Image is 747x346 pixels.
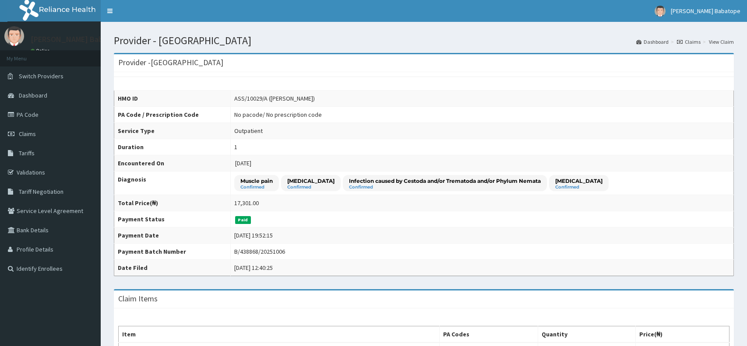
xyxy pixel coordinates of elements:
[655,6,666,17] img: User Image
[19,91,47,99] span: Dashboard
[114,244,231,260] th: Payment Batch Number
[114,155,231,171] th: Encountered On
[671,7,740,15] span: [PERSON_NAME] Babatope
[234,126,263,135] div: Outpatient
[240,185,273,189] small: Confirmed
[234,143,237,151] div: 1
[235,216,251,224] span: Paid
[555,185,603,189] small: Confirmed
[234,110,322,119] div: No pacode / No prescription code
[677,38,701,45] a: Claims
[114,123,231,139] th: Service Type
[114,107,231,123] th: PA Code / Prescription Code
[114,35,734,46] h1: Provider - [GEOGRAPHIC_DATA]
[234,263,273,272] div: [DATE] 12:40:25
[709,38,734,45] a: View Claim
[114,260,231,276] th: Date Filed
[114,195,231,211] th: Total Price(₦)
[240,177,273,185] p: Muscle pain
[19,130,36,138] span: Claims
[114,139,231,155] th: Duration
[235,159,251,167] span: [DATE]
[234,199,259,207] div: 17,301.00
[287,185,335,189] small: Confirmed
[439,326,538,343] th: PA Codes
[119,326,440,343] th: Item
[114,91,231,107] th: HMO ID
[31,48,52,54] a: Online
[31,35,123,43] p: [PERSON_NAME] Babatope
[19,188,63,196] span: Tariff Negotiation
[287,177,335,185] p: [MEDICAL_DATA]
[114,171,231,195] th: Diagnosis
[114,211,231,227] th: Payment Status
[538,326,636,343] th: Quantity
[114,227,231,244] th: Payment Date
[636,38,669,45] a: Dashboard
[555,177,603,185] p: [MEDICAL_DATA]
[234,231,273,240] div: [DATE] 19:52:15
[118,59,223,66] h3: Provider - [GEOGRAPHIC_DATA]
[19,149,35,157] span: Tariffs
[349,177,541,185] p: Infection caused by Cestoda and/or Trematoda and/or Phylum Nemata
[4,26,24,46] img: User Image
[118,295,158,303] h3: Claim Items
[19,72,63,80] span: Switch Providers
[636,326,729,343] th: Price(₦)
[349,185,541,189] small: Confirmed
[234,247,285,256] div: B/438868/20251006
[234,94,315,103] div: ASS/10029/A ([PERSON_NAME])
